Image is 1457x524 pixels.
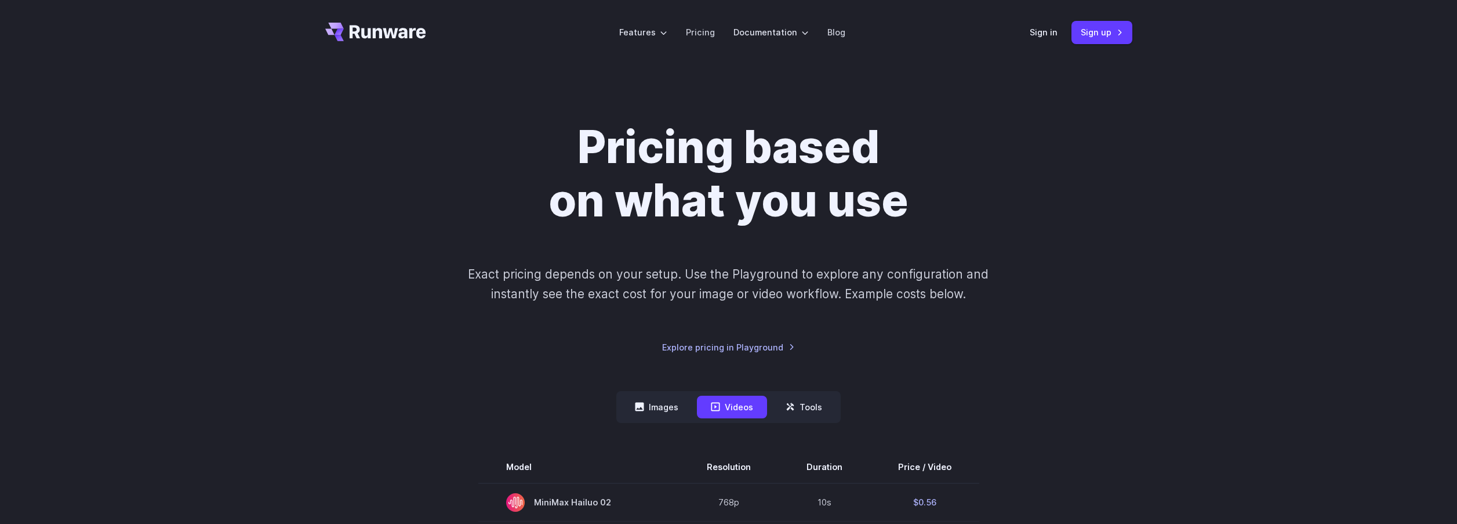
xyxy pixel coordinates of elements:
[697,396,767,418] button: Videos
[779,483,870,522] td: 10s
[1071,21,1132,44] a: Sign up
[621,396,692,418] button: Images
[1030,26,1058,39] a: Sign in
[870,451,979,483] th: Price / Video
[779,451,870,483] th: Duration
[679,483,779,522] td: 768p
[772,396,836,418] button: Tools
[446,265,1011,303] p: Exact pricing depends on your setup. Use the Playground to explore any configuration and instantl...
[506,493,651,512] span: MiniMax Hailuo 02
[686,26,715,39] a: Pricing
[325,23,426,41] a: Go to /
[406,121,1052,227] h1: Pricing based on what you use
[478,451,679,483] th: Model
[679,451,779,483] th: Resolution
[870,483,979,522] td: $0.56
[662,341,795,354] a: Explore pricing in Playground
[733,26,809,39] label: Documentation
[827,26,845,39] a: Blog
[619,26,667,39] label: Features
